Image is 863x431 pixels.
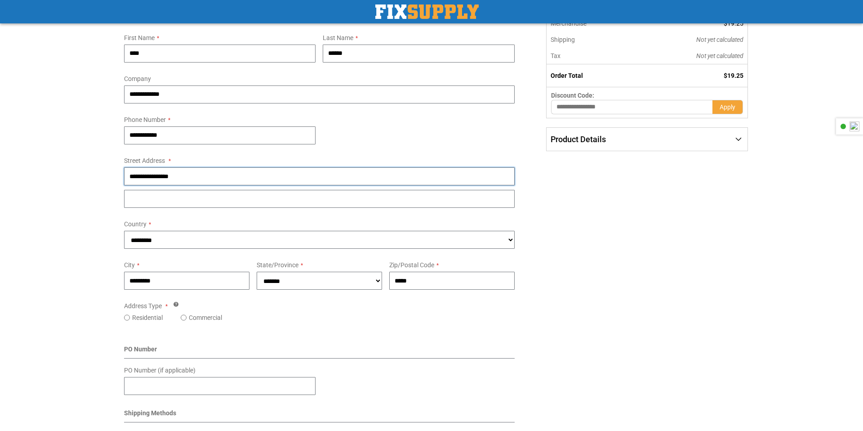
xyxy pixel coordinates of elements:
[124,220,147,228] span: Country
[132,313,163,322] label: Residential
[124,34,155,41] span: First Name
[323,34,353,41] span: Last Name
[124,261,135,269] span: City
[124,345,515,359] div: PO Number
[124,367,196,374] span: PO Number (if applicable)
[124,409,515,422] div: Shipping Methods
[696,36,743,43] span: Not yet calculated
[124,302,162,310] span: Address Type
[551,36,575,43] span: Shipping
[724,72,743,79] span: $19.25
[257,261,298,269] span: State/Province
[551,92,594,99] span: Discount Code:
[375,4,479,19] a: store logo
[696,52,743,59] span: Not yet calculated
[546,48,636,64] th: Tax
[551,72,583,79] strong: Order Total
[375,4,479,19] img: Fix Industrial Supply
[124,75,151,82] span: Company
[712,100,743,114] button: Apply
[124,157,165,164] span: Street Address
[551,135,606,144] span: Product Details
[124,116,166,123] span: Phone Number
[189,313,222,322] label: Commercial
[724,20,743,27] span: $19.25
[389,261,434,269] span: Zip/Postal Code
[720,103,735,111] span: Apply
